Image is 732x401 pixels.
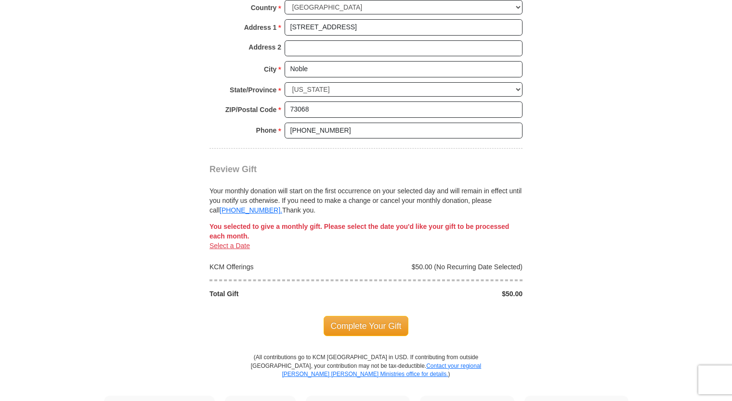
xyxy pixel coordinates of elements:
span: Review Gift [209,164,257,174]
p: (All contributions go to KCM [GEOGRAPHIC_DATA] in USD. If contributing from outside [GEOGRAPHIC_D... [250,353,482,395]
a: [PHONE_NUMBER]. [220,206,282,214]
a: Select a Date [209,242,250,250]
div: $50.00 [366,289,528,299]
div: Your monthly donation will start on the first occurrence on your selected day and will remain in ... [209,175,523,215]
span: Complete Your Gift [324,316,409,336]
strong: Address 1 [244,21,277,34]
strong: City [264,63,276,76]
span: You selected to give a monthly gift. Please select the date you'd like your gift to be processed ... [209,223,509,240]
span: $50.00 (No Recurring Date Selected) [412,263,523,271]
strong: Address 2 [248,40,281,54]
div: KCM Offerings [205,262,366,272]
strong: Phone [256,124,277,137]
strong: ZIP/Postal Code [225,103,277,116]
strong: Country [251,1,277,14]
a: Contact your regional [PERSON_NAME] [PERSON_NAME] Ministries office for details. [282,363,481,377]
strong: State/Province [230,83,276,97]
div: Total Gift [205,289,366,299]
